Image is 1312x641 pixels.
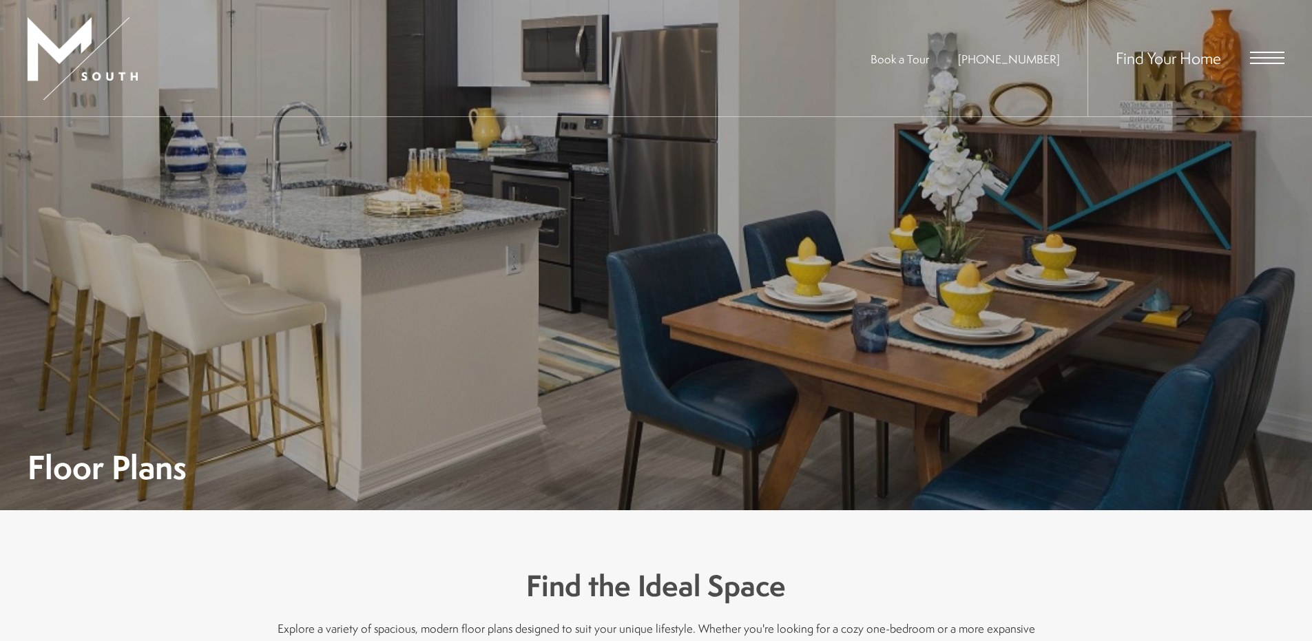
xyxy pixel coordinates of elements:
span: [PHONE_NUMBER] [958,51,1060,67]
img: MSouth [28,17,138,100]
h3: Find the Ideal Space [278,565,1035,607]
a: Find Your Home [1116,47,1221,69]
button: Open Menu [1250,52,1284,64]
a: Book a Tour [871,51,929,67]
a: Call Us at 813-570-8014 [958,51,1060,67]
h1: Floor Plans [28,452,187,483]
